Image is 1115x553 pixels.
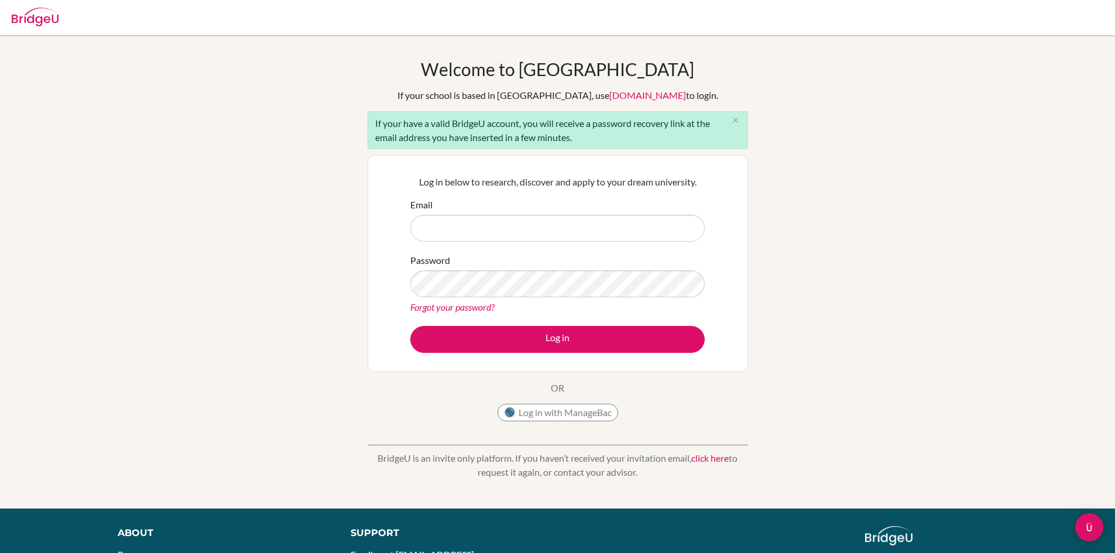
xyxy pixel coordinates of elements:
[12,8,59,26] img: Bridge-U
[410,253,450,267] label: Password
[410,326,705,353] button: Log in
[118,526,324,540] div: About
[865,526,912,545] img: logo_white@2x-f4f0deed5e89b7ecb1c2cc34c3e3d731f90f0f143d5ea2071677605dd97b5244.png
[410,301,495,312] a: Forgot your password?
[421,59,694,80] h1: Welcome to [GEOGRAPHIC_DATA]
[551,381,564,395] p: OR
[691,452,729,463] a: click here
[498,404,618,421] button: Log in with ManageBac
[1075,513,1103,541] div: Open Intercom Messenger
[368,451,748,479] p: BridgeU is an invite only platform. If you haven’t received your invitation email, to request it ...
[397,88,718,102] div: If your school is based in [GEOGRAPHIC_DATA], use to login.
[410,175,705,189] p: Log in below to research, discover and apply to your dream university.
[351,526,544,540] div: Support
[368,111,748,149] div: If your have a valid BridgeU account, you will receive a password recovery link at the email addr...
[410,198,433,212] label: Email
[731,116,740,125] i: close
[724,112,747,129] button: Close
[609,90,686,101] a: [DOMAIN_NAME]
